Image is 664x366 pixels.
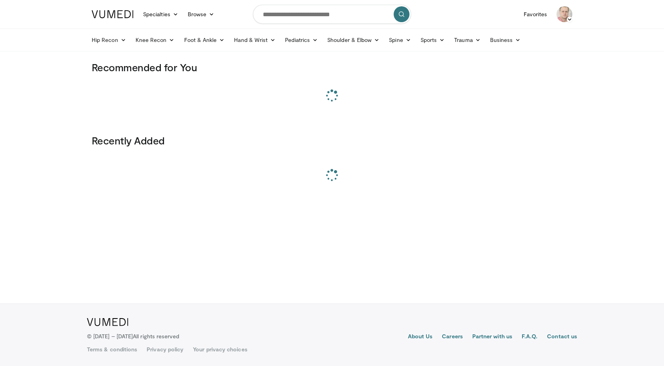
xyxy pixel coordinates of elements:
[87,318,128,326] img: VuMedi Logo
[183,6,219,22] a: Browse
[92,10,134,18] img: VuMedi Logo
[280,32,323,48] a: Pediatrics
[323,32,384,48] a: Shoulder & Elbow
[449,32,485,48] a: Trauma
[442,332,463,342] a: Careers
[408,332,433,342] a: About Us
[92,134,572,147] h3: Recently Added
[193,345,247,353] a: Your privacy choices
[556,6,572,22] img: Avatar
[522,332,538,342] a: F.A.Q.
[229,32,280,48] a: Hand & Wrist
[547,332,577,342] a: Contact us
[131,32,179,48] a: Knee Recon
[472,332,512,342] a: Partner with us
[147,345,183,353] a: Privacy policy
[519,6,552,22] a: Favorites
[133,333,179,339] span: All rights reserved
[179,32,230,48] a: Foot & Ankle
[384,32,415,48] a: Spine
[416,32,450,48] a: Sports
[253,5,411,24] input: Search topics, interventions
[87,345,137,353] a: Terms & conditions
[87,32,131,48] a: Hip Recon
[485,32,526,48] a: Business
[138,6,183,22] a: Specialties
[92,61,572,74] h3: Recommended for You
[87,332,179,340] p: © [DATE] – [DATE]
